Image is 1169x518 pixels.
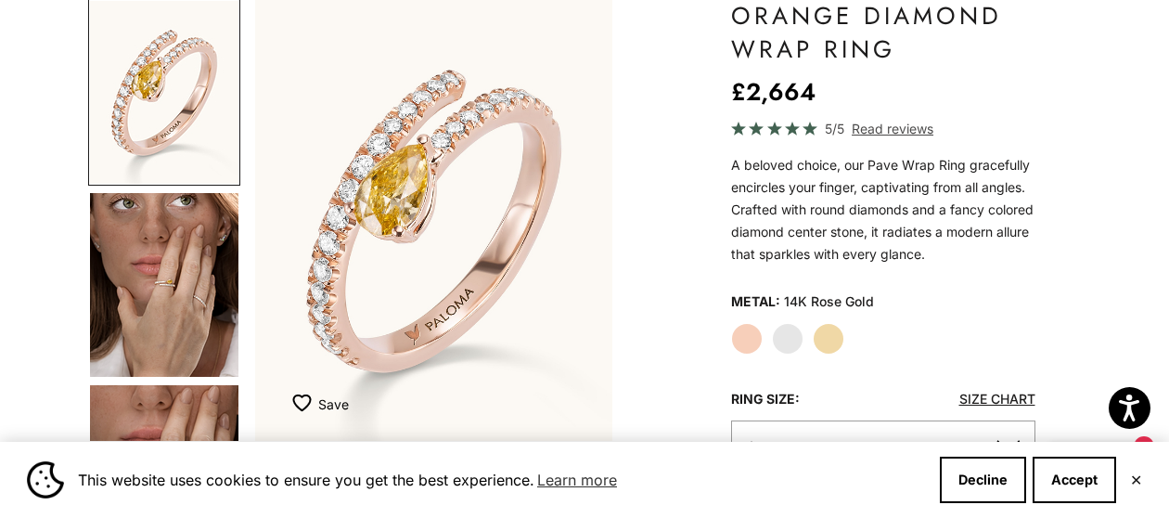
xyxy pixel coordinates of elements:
span: Read reviews [852,118,933,139]
legend: Metal: [731,288,780,316]
img: #YellowGold #RoseGold #WhiteGold [90,193,238,377]
button: Close [1130,474,1142,486]
img: Cookie banner [27,461,64,499]
button: 4 [731,421,1034,472]
span: 4 [746,438,754,454]
span: 5/5 [825,118,844,139]
div: A beloved choice, our Pave Wrap Ring gracefully encircles your finger, captivating from all angle... [731,154,1034,265]
a: Learn more [534,466,620,494]
button: Go to item 4 [88,191,240,379]
a: 5/5 Read reviews [731,118,1034,139]
button: Add to Wishlist [292,385,349,422]
variant-option-value: 14K Rose Gold [784,288,874,316]
legend: Ring Size: [731,385,800,413]
img: #RoseGold [90,1,238,184]
span: This website uses cookies to ensure you get the best experience. [78,466,925,494]
img: wishlist [292,394,318,412]
button: Decline [940,457,1026,503]
sale-price: £2,664 [731,73,816,110]
a: Size Chart [959,391,1035,407]
button: Accept [1033,457,1116,503]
